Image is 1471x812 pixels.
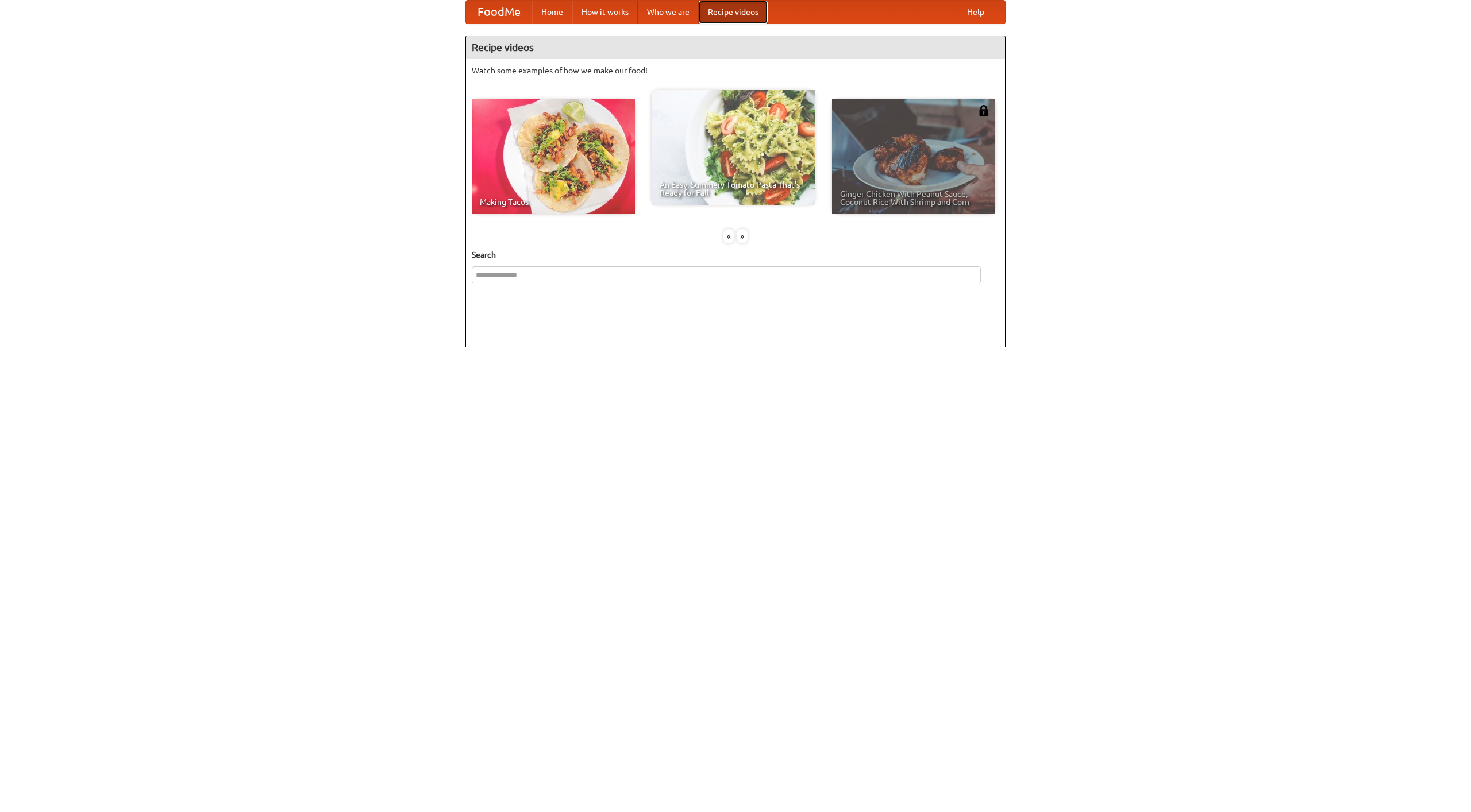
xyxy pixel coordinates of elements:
a: An Easy, Summery Tomato Pasta That's Ready for Fall [652,90,815,205]
h4: Recipe videos [466,36,1005,59]
div: » [737,229,748,243]
div: « [723,229,734,243]
span: Making Tacos [480,198,627,206]
a: Who we are [638,1,699,24]
a: Help [958,1,993,24]
p: Watch some examples of how we make our food! [472,65,999,76]
span: An Easy, Summery Tomato Pasta That's Ready for Fall [660,181,807,197]
img: 483408.png [978,105,989,116]
a: How it works [572,1,638,24]
a: Home [532,1,572,24]
a: FoodMe [466,1,532,24]
h5: Search [472,249,999,261]
a: Recipe videos [699,1,768,24]
a: Making Tacos [472,99,635,214]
